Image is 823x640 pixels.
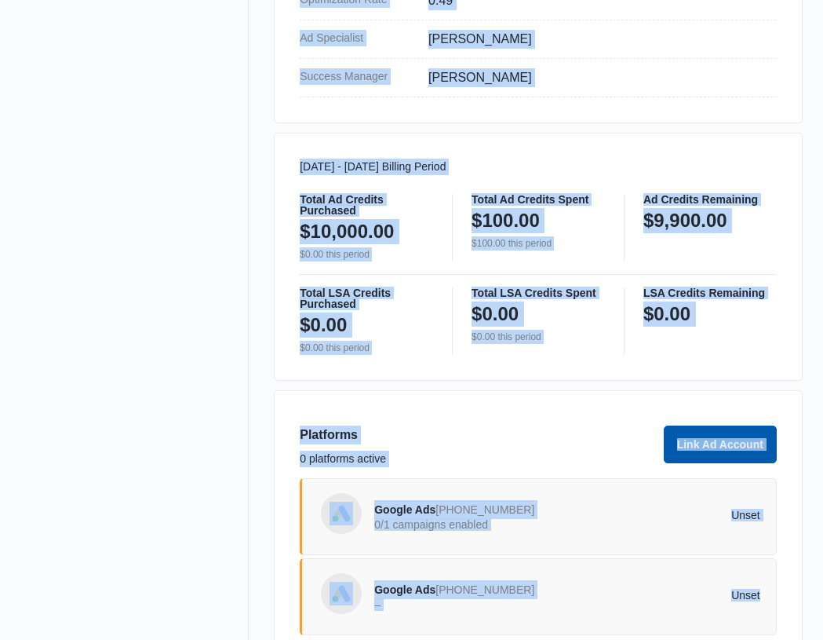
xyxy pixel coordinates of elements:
span: Google Ads [374,503,435,516]
span: [PHONE_NUMBER] [435,503,534,516]
h3: Platforms [300,426,654,444]
a: Google AdsGoogle Ads[PHONE_NUMBER]0/1 campaigns enabledUnset [300,478,777,555]
p: $0.00 [472,302,519,327]
img: Google Ads [330,502,353,525]
button: Link Ad Account [664,426,777,463]
p: 0/1 campaigns enabled [374,519,567,530]
p: Total Ad Credits Purchased [300,194,433,216]
dt: Ad Specialist [300,30,416,46]
p: $100.00 this period [472,236,605,251]
p: $0.00 [643,302,690,327]
p: $0.00 this period [300,341,433,355]
p: Total LSA Credits Purchased [300,287,433,309]
div: Success Manager[PERSON_NAME] [300,59,777,97]
p: – [374,599,567,610]
p: Total Ad Credits Spent [472,194,605,205]
a: Google AdsGoogle Ads[PHONE_NUMBER]–Unset [300,558,777,635]
span: Google Ads [374,583,435,596]
p: $0.00 [300,313,347,338]
span: [PHONE_NUMBER] [435,583,534,596]
dd: [PERSON_NAME] [428,30,764,49]
dt: Success Manager [300,68,416,85]
img: Google Ads [330,582,353,605]
p: $0.00 this period [472,330,605,344]
p: [DATE] - [DATE] Billing Period [300,159,777,175]
p: $100.00 [472,208,540,233]
p: $0.00 this period [300,247,433,261]
p: LSA Credits Remaining [643,287,777,298]
div: Ad Specialist[PERSON_NAME] [300,20,777,59]
p: 0 platforms active [300,451,654,467]
p: $10,000.00 [300,219,394,244]
p: Total LSA Credits Spent [472,287,605,298]
p: Unset [567,510,760,521]
p: Unset [567,590,760,601]
dd: [PERSON_NAME] [428,68,764,87]
p: Ad Credits Remaining [643,194,777,205]
p: $9,900.00 [643,208,727,233]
